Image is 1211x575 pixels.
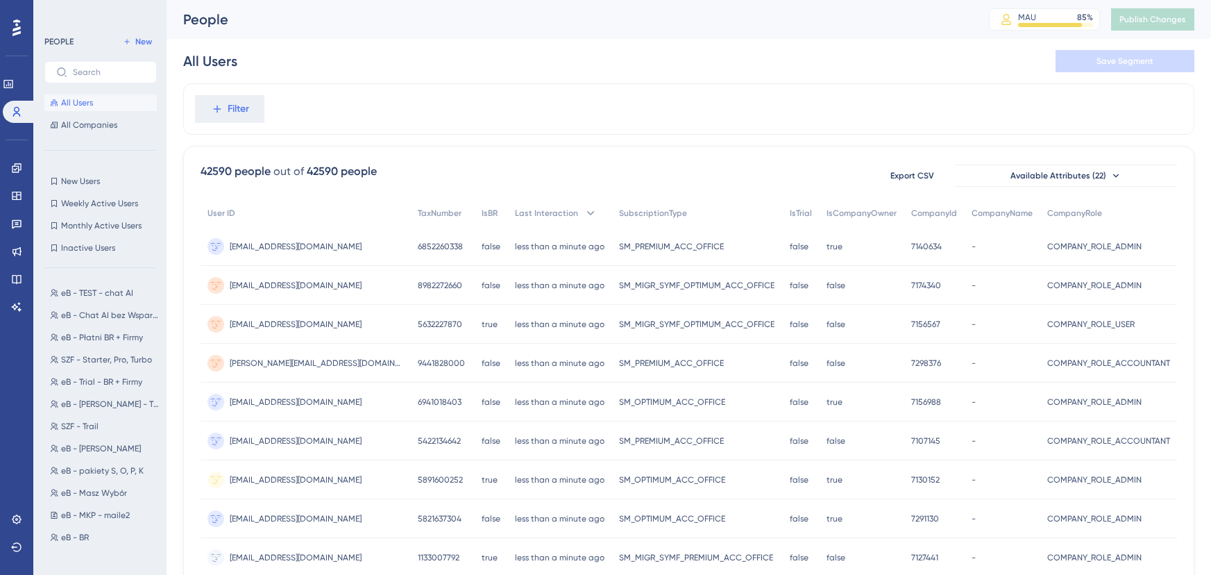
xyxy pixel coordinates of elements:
time: less than a minute ago [515,397,604,407]
span: - [972,513,976,524]
span: Export CSV [890,170,934,181]
span: false [790,435,808,447]
span: eB - BR [61,532,89,543]
div: PEOPLE [44,36,74,47]
span: false [482,280,500,291]
button: Filter [195,95,264,123]
span: 8982272660 [418,280,462,291]
button: Weekly Active Users [44,195,157,212]
span: SM_MIGR_SYMF_PREMIUM_ACC_OFFICE [619,552,773,563]
span: 7156567 [911,319,940,330]
span: 6852260338 [418,241,463,252]
time: less than a minute ago [515,436,604,446]
span: IsBR [482,208,498,219]
span: Last Interaction [515,208,578,219]
button: New [118,33,157,50]
div: MAU [1018,12,1036,23]
span: 7130152 [911,474,940,485]
button: New Users [44,173,157,190]
span: Save Segment [1096,56,1153,67]
span: eB - TEST - chat AI [61,287,133,299]
time: less than a minute ago [515,358,604,368]
span: Publish Changes [1119,14,1186,25]
span: COMPANY_ROLE_USER [1047,319,1135,330]
span: false [790,280,808,291]
span: 9441828000 [418,358,465,369]
span: Monthly Active Users [61,220,142,231]
span: SM_PREMIUM_ACC_OFFICE [619,241,724,252]
span: - [972,552,976,563]
span: eB - pakiety S, O, P, K [61,465,144,476]
span: COMPANY_ROLE_ADMIN [1047,241,1142,252]
span: false [790,241,808,252]
span: COMPANY_ROLE_ACCOUNTANT [1047,358,1170,369]
time: less than a minute ago [515,319,604,329]
span: false [827,319,845,330]
span: false [827,435,845,447]
span: Weekly Active Users [61,198,138,209]
button: eB - [PERSON_NAME] [44,440,165,457]
span: eB - Chat AI bez Wsparcia [61,310,160,321]
span: [EMAIL_ADDRESS][DOMAIN_NAME] [230,435,362,447]
span: true [827,241,842,252]
span: false [790,552,808,563]
button: Available Attributes (22) [955,165,1177,187]
span: 7156988 [911,397,941,408]
span: false [482,397,500,408]
span: - [972,358,976,369]
span: - [972,397,976,408]
span: false [790,319,808,330]
span: 7174340 [911,280,941,291]
span: Available Attributes (22) [1010,170,1106,181]
span: 5891600252 [418,474,463,485]
span: User ID [208,208,235,219]
time: less than a minute ago [515,514,604,524]
span: All Companies [61,119,117,131]
span: false [482,435,500,447]
span: SM_OPTIMUM_ACC_OFFICE [619,474,725,485]
span: eB - MKP - maile2 [61,510,130,521]
span: eB - Masz Wybór [61,487,127,499]
span: [EMAIL_ADDRESS][DOMAIN_NAME] [230,397,362,408]
span: SubscriptionType [619,208,687,219]
span: [EMAIL_ADDRESS][DOMAIN_NAME] [230,319,362,330]
span: - [972,474,976,485]
span: CompanyId [911,208,957,219]
span: false [827,358,845,369]
button: eB - Trial - BR + Firmy [44,374,165,390]
span: [EMAIL_ADDRESS][DOMAIN_NAME] [230,513,362,524]
span: true [827,397,842,408]
span: false [482,241,500,252]
span: eB - [PERSON_NAME] - TRIAL [61,399,160,410]
span: [EMAIL_ADDRESS][DOMAIN_NAME] [230,474,362,485]
button: eB - BR [44,529,165,546]
span: false [790,474,808,485]
button: Monthly Active Users [44,217,157,234]
button: eB - Płatni BR + Firmy [44,329,165,346]
span: COMPANY_ROLE_ADMIN [1047,552,1142,563]
span: 7298376 [911,358,941,369]
span: COMPANY_ROLE_ADMIN [1047,397,1142,408]
span: [EMAIL_ADDRESS][DOMAIN_NAME] [230,552,362,563]
span: false [790,397,808,408]
span: SM_PREMIUM_ACC_OFFICE [619,435,724,447]
span: true [827,474,842,485]
span: false [790,358,808,369]
span: true [482,474,498,485]
span: 5632227870 [418,319,462,330]
span: [EMAIL_ADDRESS][DOMAIN_NAME] [230,241,362,252]
button: eB - [PERSON_NAME] - TRIAL [44,396,165,412]
div: People [183,10,954,29]
button: eB - Chat AI bez Wsparcia [44,307,165,324]
div: 42590 people [307,163,377,180]
span: [EMAIL_ADDRESS][DOMAIN_NAME] [230,280,362,291]
span: SZF - Trail [61,421,99,432]
span: TaxNumber [418,208,461,219]
span: SM_MIGR_SYMF_OPTIMUM_ACC_OFFICE [619,319,774,330]
span: true [827,513,842,524]
span: - [972,280,976,291]
span: SM_MIGR_SYMF_OPTIMUM_ACC_OFFICE [619,280,774,291]
span: eB - Płatni BR + Firmy [61,332,143,343]
span: CompanyRole [1047,208,1102,219]
span: 7140634 [911,241,942,252]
